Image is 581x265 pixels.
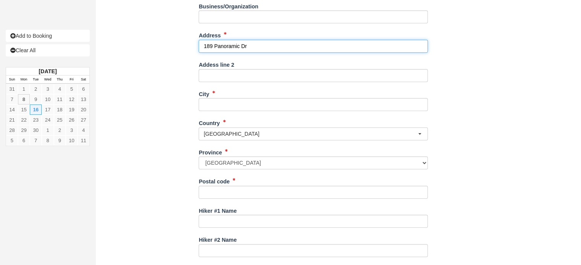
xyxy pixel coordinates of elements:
[78,135,89,146] a: 11
[78,75,89,84] th: Sat
[66,84,78,94] a: 5
[66,75,78,84] th: Fri
[199,146,222,157] label: Province
[18,84,30,94] a: 1
[42,75,53,84] th: Wed
[78,125,89,135] a: 4
[18,94,30,104] a: 8
[30,75,42,84] th: Tue
[6,135,18,146] a: 5
[18,135,30,146] a: 6
[54,104,66,115] a: 18
[6,104,18,115] a: 14
[66,135,78,146] a: 10
[54,75,66,84] th: Thu
[6,84,18,94] a: 31
[42,115,53,125] a: 24
[30,104,42,115] a: 16
[78,84,89,94] a: 6
[199,29,221,40] label: Address
[42,84,53,94] a: 3
[30,84,42,94] a: 2
[18,75,30,84] th: Mon
[18,104,30,115] a: 15
[18,125,30,135] a: 29
[18,115,30,125] a: 22
[30,94,42,104] a: 9
[199,117,220,127] label: Country
[66,115,78,125] a: 26
[199,233,236,244] label: Hiker #2 Name
[66,125,78,135] a: 3
[6,75,18,84] th: Sun
[39,68,57,74] strong: [DATE]
[54,125,66,135] a: 2
[6,30,90,42] a: Add to Booking
[30,115,42,125] a: 23
[6,115,18,125] a: 21
[78,94,89,104] a: 13
[54,135,66,146] a: 9
[54,94,66,104] a: 11
[30,135,42,146] a: 7
[199,127,428,140] button: [GEOGRAPHIC_DATA]
[6,94,18,104] a: 7
[199,88,209,98] label: City
[78,104,89,115] a: 20
[42,135,53,146] a: 8
[199,204,236,215] label: Hiker #1 Name
[66,94,78,104] a: 12
[204,130,418,138] span: [GEOGRAPHIC_DATA]
[42,104,53,115] a: 17
[42,94,53,104] a: 10
[199,58,234,69] label: Addess line 2
[30,125,42,135] a: 30
[42,125,53,135] a: 1
[6,44,90,56] a: Clear All
[78,115,89,125] a: 27
[54,84,66,94] a: 4
[54,115,66,125] a: 25
[199,175,230,186] label: Postal code
[6,125,18,135] a: 28
[66,104,78,115] a: 19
